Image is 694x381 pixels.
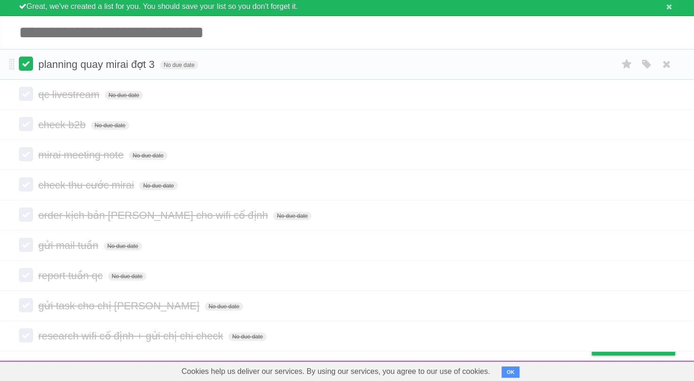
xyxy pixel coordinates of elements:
label: Done [19,298,33,312]
span: report tuần qc [38,270,105,282]
span: mirai meeting note [38,149,126,161]
span: Cookies help us deliver our services. By using our services, you agree to our use of cookies. [172,362,500,381]
span: check thu cước mirai [38,179,136,191]
span: order kịch bản [PERSON_NAME] cho wifi cố định [38,209,270,221]
label: Done [19,207,33,222]
span: No due date [139,182,177,190]
span: research wifi cố định + gửi chị chi check [38,330,226,342]
label: Done [19,238,33,252]
span: No due date [160,61,198,69]
label: Done [19,147,33,161]
span: No due date [273,212,311,220]
label: Done [19,268,33,282]
span: qc livestream [38,89,102,100]
span: check b2b [38,119,88,131]
span: No due date [105,91,143,99]
span: Buy me a coffee [611,339,670,355]
label: Star task [618,57,635,72]
span: No due date [228,332,267,341]
label: Done [19,117,33,131]
span: gửi mail tuần [38,240,100,251]
label: Done [19,87,33,101]
span: gửi task cho chị [PERSON_NAME] [38,300,202,312]
button: OK [502,366,520,378]
span: No due date [108,272,146,281]
label: Done [19,328,33,342]
span: planning quay mirai đợt 3 [38,58,157,70]
label: Done [19,177,33,191]
span: No due date [205,302,243,311]
span: No due date [104,242,142,250]
label: Done [19,57,33,71]
span: No due date [91,121,129,130]
span: No due date [129,151,167,160]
